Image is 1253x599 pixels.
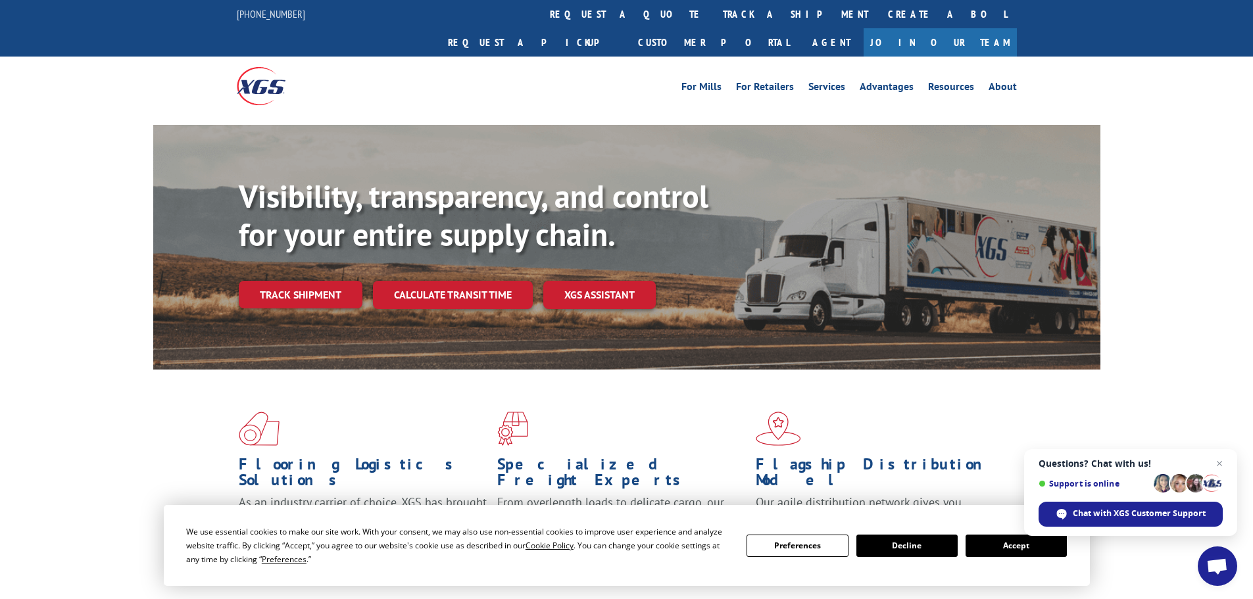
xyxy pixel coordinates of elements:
a: Customer Portal [628,28,799,57]
button: Decline [856,535,958,557]
a: Resources [928,82,974,96]
a: For Retailers [736,82,794,96]
button: Accept [966,535,1067,557]
p: From overlength loads to delicate cargo, our experienced staff knows the best way to move your fr... [497,494,746,553]
a: [PHONE_NUMBER] [237,7,305,20]
a: About [989,82,1017,96]
span: Our agile distribution network gives you nationwide inventory management on demand. [756,494,998,525]
span: As an industry carrier of choice, XGS has brought innovation and dedication to flooring logistics... [239,494,487,541]
a: Track shipment [239,281,362,308]
a: Services [808,82,845,96]
span: Support is online [1039,479,1149,489]
img: xgs-icon-total-supply-chain-intelligence-red [239,412,280,446]
a: For Mills [681,82,722,96]
span: Cookie Policy [526,540,574,551]
a: Request a pickup [438,28,628,57]
b: Visibility, transparency, and control for your entire supply chain. [239,176,708,254]
a: Join Our Team [864,28,1017,57]
a: Agent [799,28,864,57]
img: xgs-icon-focused-on-flooring-red [497,412,528,446]
h1: Specialized Freight Experts [497,456,746,494]
div: Open chat [1198,546,1237,586]
h1: Flooring Logistics Solutions [239,456,487,494]
div: Chat with XGS Customer Support [1039,502,1223,527]
span: Chat with XGS Customer Support [1073,508,1206,519]
h1: Flagship Distribution Model [756,456,1004,494]
span: Close chat [1212,456,1227,471]
a: Calculate transit time [373,281,533,309]
span: Questions? Chat with us! [1039,458,1223,469]
a: Advantages [860,82,914,96]
div: Cookie Consent Prompt [164,505,1090,586]
img: xgs-icon-flagship-distribution-model-red [756,412,801,446]
button: Preferences [747,535,848,557]
a: XGS ASSISTANT [543,281,656,309]
span: Preferences [262,554,307,565]
div: We use essential cookies to make our site work. With your consent, we may also use non-essential ... [186,525,731,566]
